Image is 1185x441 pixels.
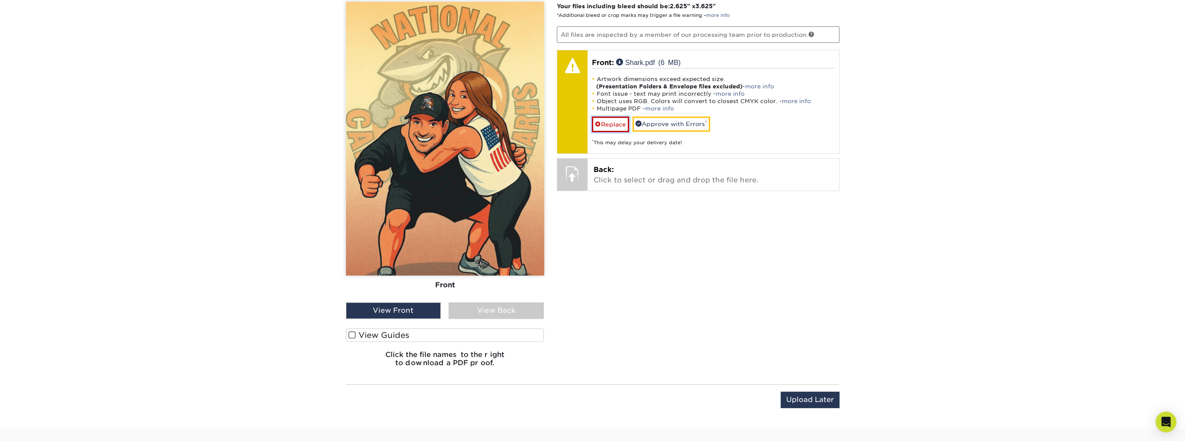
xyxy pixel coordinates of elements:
[557,26,840,43] p: All files are inspected by a member of our processing team prior to production.
[745,83,774,90] a: more info
[346,350,544,374] h6: Click the file names to the right to download a PDF proof.
[592,90,835,97] li: Font issue - text may print incorrectly -
[592,132,835,146] div: This may delay your delivery date!
[594,165,833,185] p: Click to select or drag and drop the file here.
[695,3,713,10] span: 3.625
[449,302,544,319] div: View Back
[596,83,743,90] strong: (Presentation Folders & Envelope files excluded)
[633,117,710,131] a: Approve with Errors*
[1156,412,1176,432] div: Open Intercom Messenger
[716,91,745,97] a: more info
[346,276,544,295] div: Front
[592,58,614,67] span: Front:
[557,3,716,10] strong: Your files including bleed should be: " x "
[592,97,835,105] li: Object uses RGB. Colors will convert to closest CMYK color. -
[346,302,441,319] div: View Front
[781,392,840,408] input: Upload Later
[670,3,687,10] span: 2.625
[592,105,835,112] li: Multipage PDF -
[592,117,629,132] a: Replace
[346,328,544,342] label: View Guides
[782,98,811,104] a: more info
[645,105,674,112] a: more info
[592,75,835,90] li: Artwork dimensions exceed expected size. -
[557,13,730,18] small: *Additional bleed or crop marks may trigger a file warning –
[706,13,730,18] a: more info
[594,165,614,174] span: Back:
[616,58,681,65] a: Shark.pdf (6 MB)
